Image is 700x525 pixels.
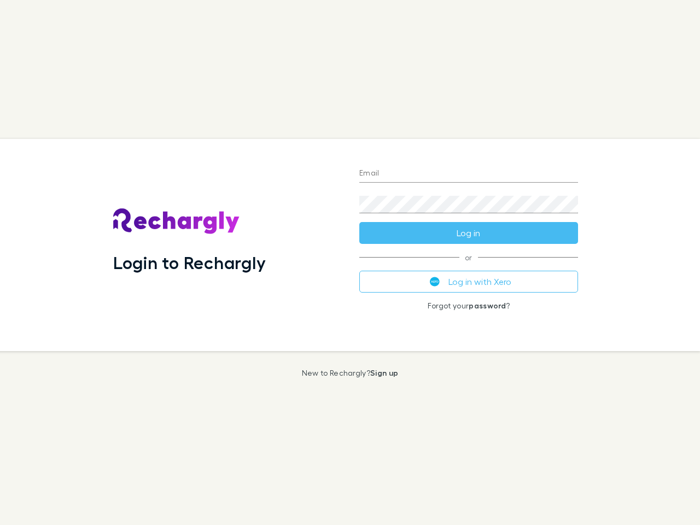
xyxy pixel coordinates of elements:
button: Log in with Xero [359,271,578,293]
p: New to Rechargly? [302,369,399,377]
img: Rechargly's Logo [113,208,240,235]
span: or [359,257,578,258]
h1: Login to Rechargly [113,252,266,273]
a: Sign up [370,368,398,377]
p: Forgot your ? [359,301,578,310]
a: password [469,301,506,310]
img: Xero's logo [430,277,440,287]
button: Log in [359,222,578,244]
